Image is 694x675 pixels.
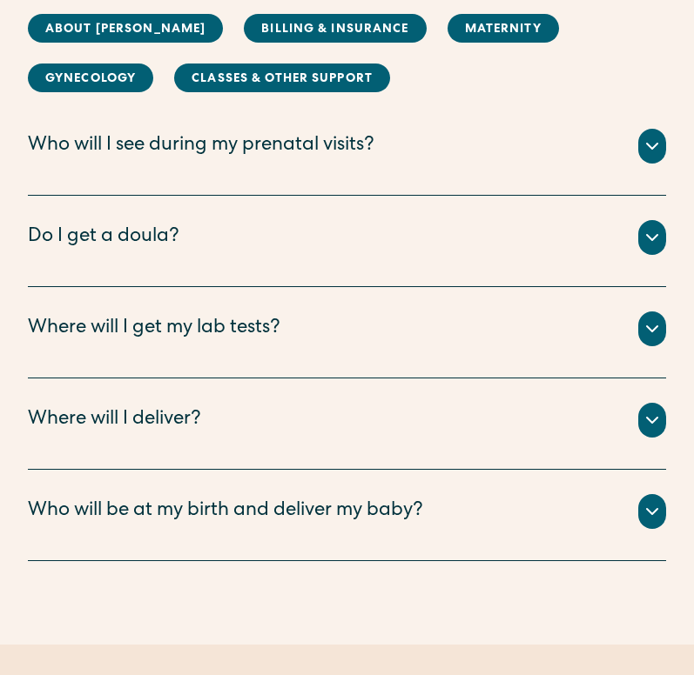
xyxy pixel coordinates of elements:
[28,224,179,252] div: Do I get a doula?
[28,406,201,435] div: Where will I deliver?
[448,14,559,43] a: MAternity
[28,63,153,92] a: Gynecology
[174,63,390,92] a: Classes & Other Support
[28,132,374,161] div: Who will I see during my prenatal visits?
[28,315,280,344] div: Where will I get my lab tests?
[28,498,423,526] div: Who will be at my birth and deliver my baby?
[244,14,426,43] a: Billing & Insurance
[28,14,223,43] a: About [PERSON_NAME]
